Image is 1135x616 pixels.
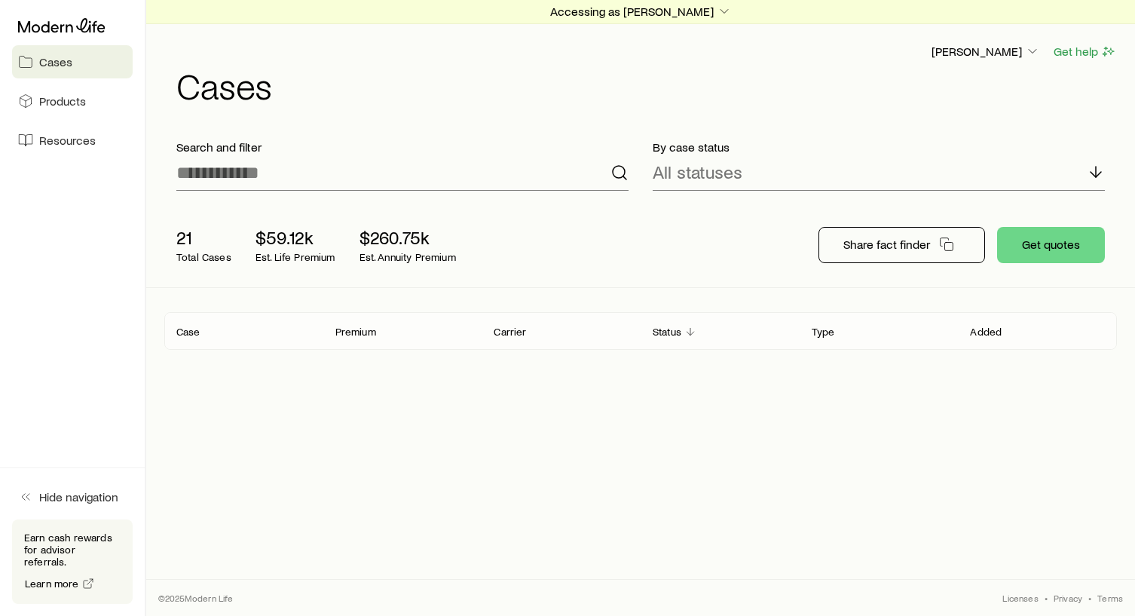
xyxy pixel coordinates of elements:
[176,139,629,155] p: Search and filter
[12,45,133,78] a: Cases
[25,578,79,589] span: Learn more
[1088,592,1091,604] span: •
[1054,592,1082,604] a: Privacy
[176,326,200,338] p: Case
[176,251,231,263] p: Total Cases
[812,326,835,338] p: Type
[24,532,121,568] p: Earn cash rewards for advisor referrals.
[653,161,742,182] p: All statuses
[653,139,1105,155] p: By case status
[843,237,930,252] p: Share fact finder
[1053,43,1117,60] button: Get help
[931,43,1041,61] button: [PERSON_NAME]
[550,4,732,19] p: Accessing as [PERSON_NAME]
[39,54,72,69] span: Cases
[176,67,1117,103] h1: Cases
[997,227,1105,263] button: Get quotes
[12,124,133,157] a: Resources
[12,519,133,604] div: Earn cash rewards for advisor referrals.Learn more
[653,326,681,338] p: Status
[970,326,1002,338] p: Added
[1097,592,1123,604] a: Terms
[176,227,231,248] p: 21
[335,326,376,338] p: Premium
[39,133,96,148] span: Resources
[255,227,335,248] p: $59.12k
[12,480,133,513] button: Hide navigation
[39,489,118,504] span: Hide navigation
[1002,592,1038,604] a: Licenses
[255,251,335,263] p: Est. Life Premium
[12,84,133,118] a: Products
[1045,592,1048,604] span: •
[158,592,234,604] p: © 2025 Modern Life
[39,93,86,109] span: Products
[818,227,985,263] button: Share fact finder
[359,251,456,263] p: Est. Annuity Premium
[164,312,1117,350] div: Client cases
[932,44,1040,59] p: [PERSON_NAME]
[494,326,526,338] p: Carrier
[359,227,456,248] p: $260.75k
